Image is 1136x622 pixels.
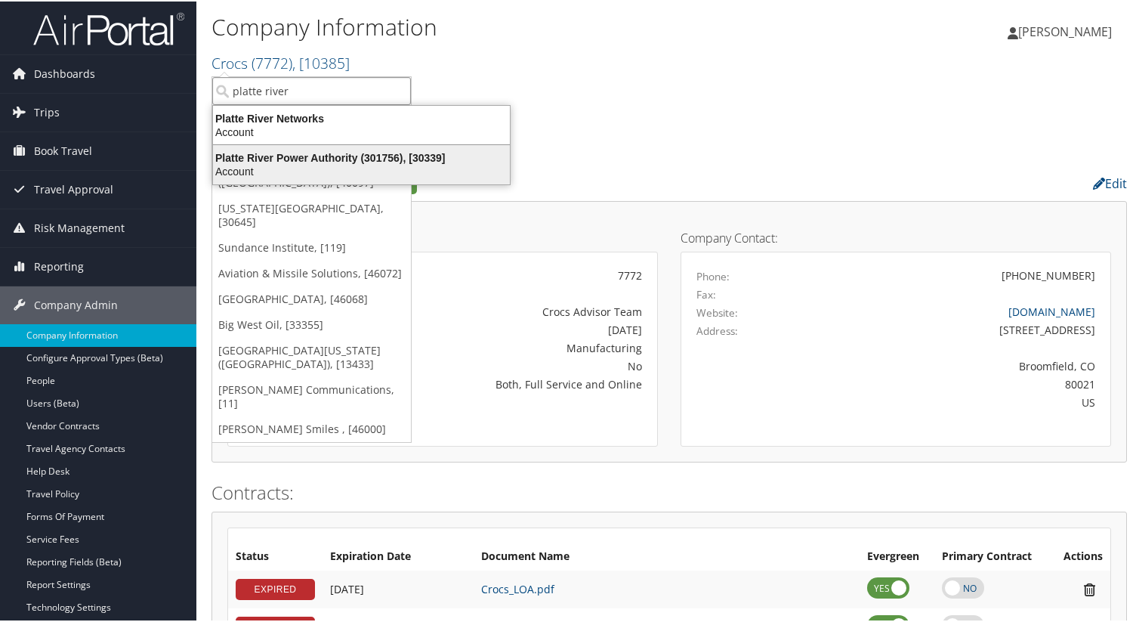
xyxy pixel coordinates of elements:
a: [GEOGRAPHIC_DATA][US_STATE] ([GEOGRAPHIC_DATA]), [13433] [212,336,411,376]
img: airportal-logo.png [33,10,184,45]
a: Big West Oil, [33355] [212,311,411,336]
label: Address: [696,322,738,337]
a: Crocs_LOA.pdf [481,580,554,595]
span: , [ 10385 ] [292,51,350,72]
div: No [384,357,642,373]
span: Risk Management [34,208,125,246]
th: Evergreen [860,542,934,569]
span: Book Travel [34,131,92,169]
label: Fax: [696,286,716,301]
div: 80021 [802,375,1096,391]
div: Crocs Advisor Team [384,302,642,318]
span: [DATE] [330,580,364,595]
th: Status [228,542,323,569]
span: Dashboards [34,54,95,91]
h4: Company Contact: [681,231,1111,243]
div: [STREET_ADDRESS] [802,320,1096,336]
span: Company Admin [34,285,118,323]
i: Remove Contract [1076,580,1103,596]
th: Primary Contract [934,542,1051,569]
label: Phone: [696,268,730,283]
h2: Company Profile: [211,169,814,194]
span: Trips [34,92,60,130]
a: [PERSON_NAME] Communications, [11] [212,376,411,415]
div: Account [204,124,519,138]
div: Account [204,163,519,177]
a: [DOMAIN_NAME] [1008,303,1095,317]
span: Travel Approval [34,169,113,207]
a: Aviation & Missile Solutions, [46072] [212,259,411,285]
div: Both, Full Service and Online [384,375,642,391]
h2: Contracts: [211,478,1127,504]
div: EXPIRED [236,577,315,599]
div: [DATE] [384,320,642,336]
h1: Company Information [211,10,822,42]
a: Sundance Institute, [119] [212,234,411,259]
div: Platte River Networks [204,110,519,124]
span: [PERSON_NAME] [1018,22,1112,39]
label: Website: [696,304,738,319]
input: Search Accounts [212,76,411,104]
th: Document Name [474,542,860,569]
span: Reporting [34,246,84,284]
div: Broomfield, CO [802,357,1096,373]
div: [PHONE_NUMBER] [1002,266,1095,282]
div: 7772 [384,266,642,282]
div: US [802,393,1096,409]
div: Manufacturing [384,339,642,354]
a: [GEOGRAPHIC_DATA], [46068] [212,285,411,311]
span: ( 7772 ) [252,51,292,72]
th: Expiration Date [323,542,474,569]
a: Edit [1093,174,1127,190]
h4: Account Details: [227,231,658,243]
a: [PERSON_NAME] [1008,8,1127,53]
th: Actions [1050,542,1110,569]
a: Crocs [211,51,350,72]
a: [US_STATE][GEOGRAPHIC_DATA], [30645] [212,194,411,234]
div: Add/Edit Date [330,581,466,595]
div: Platte River Power Authority (301756), [30339] [204,150,519,163]
a: [PERSON_NAME] Smiles , [46000] [212,415,411,441]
